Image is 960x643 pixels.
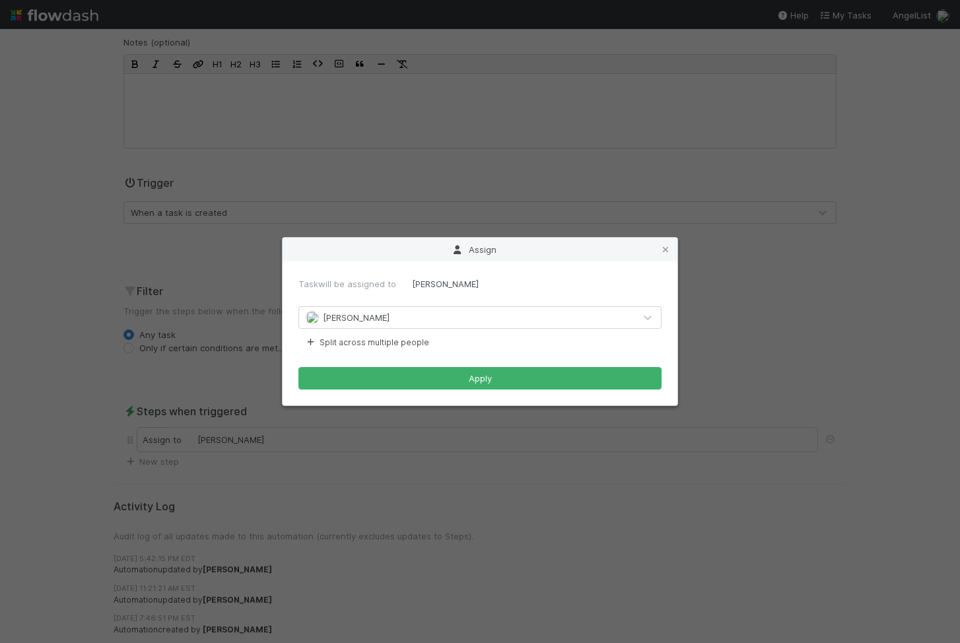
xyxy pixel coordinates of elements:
[298,277,662,290] div: Task will be assigned to
[399,279,410,289] img: avatar_7d83f73c-397d-4044-baf2-bb2da42e298f.png
[283,238,677,261] div: Assign
[323,312,390,323] span: [PERSON_NAME]
[306,311,319,324] img: avatar_7d83f73c-397d-4044-baf2-bb2da42e298f.png
[298,367,662,389] button: Apply
[298,334,434,351] button: Split across multiple people
[412,279,479,289] span: [PERSON_NAME]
